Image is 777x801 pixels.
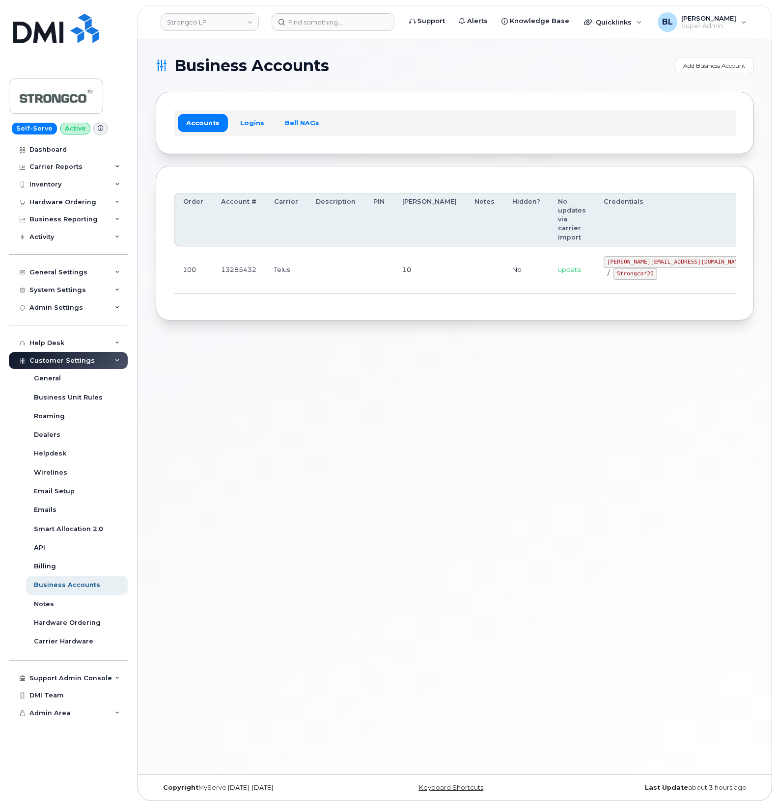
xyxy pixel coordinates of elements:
span: / [608,269,610,277]
strong: Copyright [163,784,198,791]
th: Hidden? [503,193,549,246]
th: [PERSON_NAME] [393,193,466,246]
strong: Last Update [645,784,688,791]
code: [PERSON_NAME][EMAIL_ADDRESS][DOMAIN_NAME] [604,256,748,268]
a: Add Business Account [675,57,754,74]
a: Keyboard Shortcuts [419,784,483,791]
span: update [558,266,582,273]
th: Notes [466,193,503,246]
div: MyServe [DATE]–[DATE] [156,784,355,792]
th: PIN [364,193,393,246]
a: Accounts [178,114,228,132]
th: Description [307,193,364,246]
th: Account # [212,193,265,246]
td: No [503,246,549,294]
code: Strongco*20 [613,268,657,280]
span: Business Accounts [174,58,329,73]
td: 10 [393,246,466,294]
th: No updates via carrier import [549,193,595,246]
td: 13285432 [212,246,265,294]
a: Bell NAGs [277,114,328,132]
th: Carrier [265,193,307,246]
div: about 3 hours ago [555,784,754,792]
td: 100 [174,246,212,294]
th: Credentials [595,193,757,246]
th: Order [174,193,212,246]
td: Telus [265,246,307,294]
a: Logins [232,114,273,132]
